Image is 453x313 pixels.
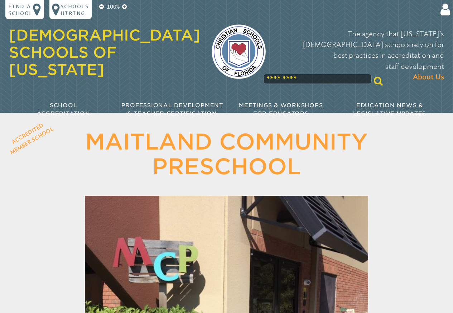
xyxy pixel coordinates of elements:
a: [DEMOGRAPHIC_DATA] Schools of [US_STATE] [9,26,201,79]
img: csf-logo-web-colors.png [212,24,266,79]
p: The agency that [US_STATE]’s [DEMOGRAPHIC_DATA] schools rely on for best practices in accreditati... [277,29,444,83]
span: School Accreditation [37,102,90,117]
h1: Maitland Community Preschool [52,129,401,180]
span: Meetings & Workshops for Educators [239,102,323,117]
span: Education News & Legislative Updates [353,102,426,117]
span: About Us [413,72,444,83]
span: Professional Development & Teacher Certification [121,102,223,117]
p: Find a school [8,3,33,16]
p: 100% [105,3,121,11]
p: Schools Hiring [61,3,89,16]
